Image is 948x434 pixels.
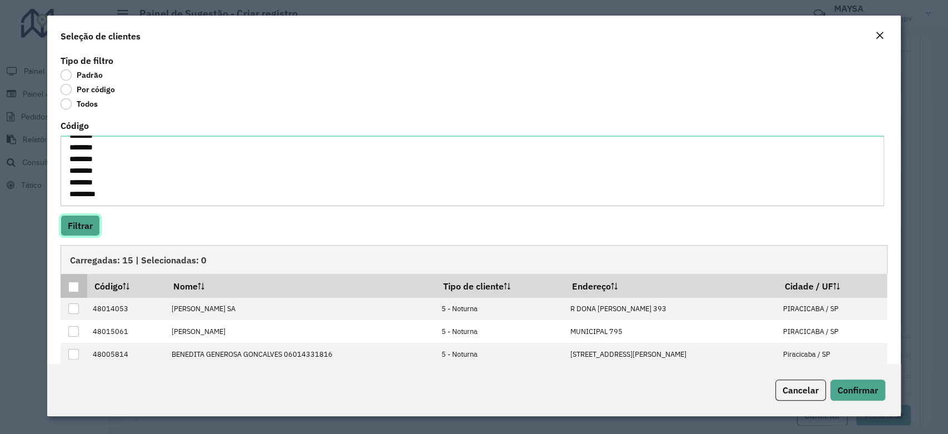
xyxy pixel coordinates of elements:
[61,54,113,67] label: Tipo de filtro
[777,320,887,343] td: PIRACICABA / SP
[87,343,165,366] td: 48005814
[564,274,777,297] th: Endereço
[435,320,564,343] td: 5 - Noturna
[564,298,777,321] td: R DONA [PERSON_NAME] 393
[165,298,435,321] td: [PERSON_NAME] SA
[564,320,777,343] td: MUNICIPAL 795
[61,119,89,132] label: Código
[165,343,435,366] td: BENEDITA GENEROSA GONCALVES 06014331816
[837,385,878,396] span: Confirmar
[61,215,100,236] button: Filtrar
[872,29,887,43] button: Close
[875,31,884,40] em: Fechar
[435,343,564,366] td: 5 - Noturna
[61,84,115,95] label: Por código
[61,98,98,109] label: Todos
[775,380,826,401] button: Cancelar
[61,245,887,274] div: Carregadas: 15 | Selecionadas: 0
[87,274,165,297] th: Código
[61,69,103,81] label: Padrão
[165,320,435,343] td: [PERSON_NAME]
[564,343,777,366] td: [STREET_ADDRESS][PERSON_NAME]
[165,274,435,297] th: Nome
[435,298,564,321] td: 5 - Noturna
[61,29,141,43] h4: Seleção de clientes
[87,320,165,343] td: 48015061
[783,385,819,396] span: Cancelar
[830,380,885,401] button: Confirmar
[87,298,165,321] td: 48014053
[777,274,887,297] th: Cidade / UF
[777,343,887,366] td: Piracicaba / SP
[435,274,564,297] th: Tipo de cliente
[777,298,887,321] td: PIRACICABA / SP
